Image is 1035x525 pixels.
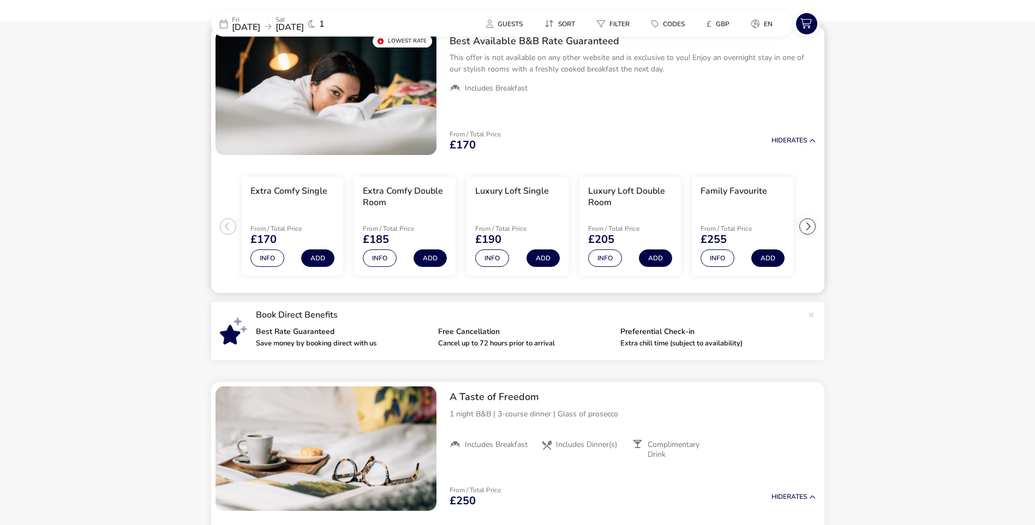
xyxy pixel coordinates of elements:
span: £190 [475,234,501,245]
span: Hide [771,492,787,501]
button: Info [588,249,622,267]
p: From / Total Price [701,225,778,232]
p: Best Rate Guaranteed [256,328,429,336]
button: Info [701,249,734,267]
naf-pibe-menu-bar-item: Codes [643,16,698,32]
div: A Taste of Freedom1 night B&B | 3-course dinner | Glass of proseccoIncludes BreakfastIncludes Din... [441,382,824,468]
swiper-slide: 4 / 8 [574,172,686,281]
span: Complimentary Drink [648,440,715,460]
swiper-slide: 6 / 8 [799,172,911,281]
p: Free Cancellation [438,328,612,336]
swiper-slide: 2 / 8 [349,172,461,281]
p: Book Direct Benefits [256,311,803,319]
h3: Family Favourite [701,186,767,197]
naf-pibe-menu-bar-item: Sort [536,16,588,32]
p: From / Total Price [475,225,553,232]
swiper-slide: 5 / 8 [686,172,799,281]
button: en [743,16,781,32]
div: Fri[DATE]Sat[DATE]1 [211,11,375,37]
swiper-slide: 1 / 8 [236,172,349,281]
span: Sort [558,20,575,28]
span: 1 [319,20,325,28]
h3: Extra Comfy Double Room [363,186,447,208]
naf-pibe-menu-bar-item: en [743,16,786,32]
span: Codes [663,20,685,28]
button: Add [527,249,560,267]
p: Save money by booking direct with us [256,340,429,347]
span: [DATE] [232,21,260,33]
button: Info [250,249,284,267]
p: From / Total Price [450,487,501,493]
button: HideRates [771,493,816,500]
span: £170 [450,140,476,151]
p: Fri [232,16,260,23]
button: Add [751,249,785,267]
swiper-slide: 1 / 1 [216,31,436,155]
span: £185 [363,234,389,245]
h3: Extra Comfy Single [250,186,327,197]
swiper-slide: 1 / 1 [216,386,436,511]
h3: Luxury Loft Double Room [588,186,672,208]
span: Includes Breakfast [465,83,528,93]
naf-pibe-menu-bar-item: Filter [588,16,643,32]
p: Preferential Check-in [620,328,794,336]
button: Filter [588,16,638,32]
swiper-slide: 3 / 8 [461,172,573,281]
button: Add [301,249,334,267]
p: Sat [276,16,304,23]
button: £GBP [698,16,738,32]
p: 1 night B&B | 3-course dinner | Glass of prosecco [450,408,816,420]
p: From / Total Price [363,225,440,232]
naf-pibe-menu-bar-item: £GBP [698,16,743,32]
naf-pibe-menu-bar-item: Guests [477,16,536,32]
h2: A Taste of Freedom [450,391,816,403]
div: Best Available B&B Rate GuaranteedThis offer is not available on any other website and is exclusi... [441,26,824,103]
p: From / Total Price [588,225,666,232]
span: GBP [716,20,729,28]
span: Includes Breakfast [465,440,528,450]
span: £250 [450,496,476,506]
p: This offer is not available on any other website and is exclusive to you! Enjoy an overnight stay... [450,52,816,75]
span: Guests [498,20,523,28]
button: Sort [536,16,584,32]
button: HideRates [771,137,816,144]
i: £ [707,19,711,29]
button: Info [363,249,397,267]
button: Guests [477,16,531,32]
button: Codes [643,16,693,32]
span: £170 [250,234,277,245]
span: [DATE] [276,21,304,33]
button: Info [475,249,509,267]
h3: Luxury Loft Single [475,186,549,197]
p: Extra chill time (subject to availability) [620,340,794,347]
div: Lowest Rate [373,35,432,47]
span: Filter [609,20,630,28]
button: Add [414,249,447,267]
p: Cancel up to 72 hours prior to arrival [438,340,612,347]
span: £255 [701,234,727,245]
span: Includes Dinner(s) [556,440,617,450]
p: From / Total Price [250,225,328,232]
p: From / Total Price [450,131,501,138]
h2: Best Available B&B Rate Guaranteed [450,35,816,47]
span: en [764,20,773,28]
button: Add [639,249,672,267]
span: Hide [771,136,787,145]
span: £205 [588,234,614,245]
